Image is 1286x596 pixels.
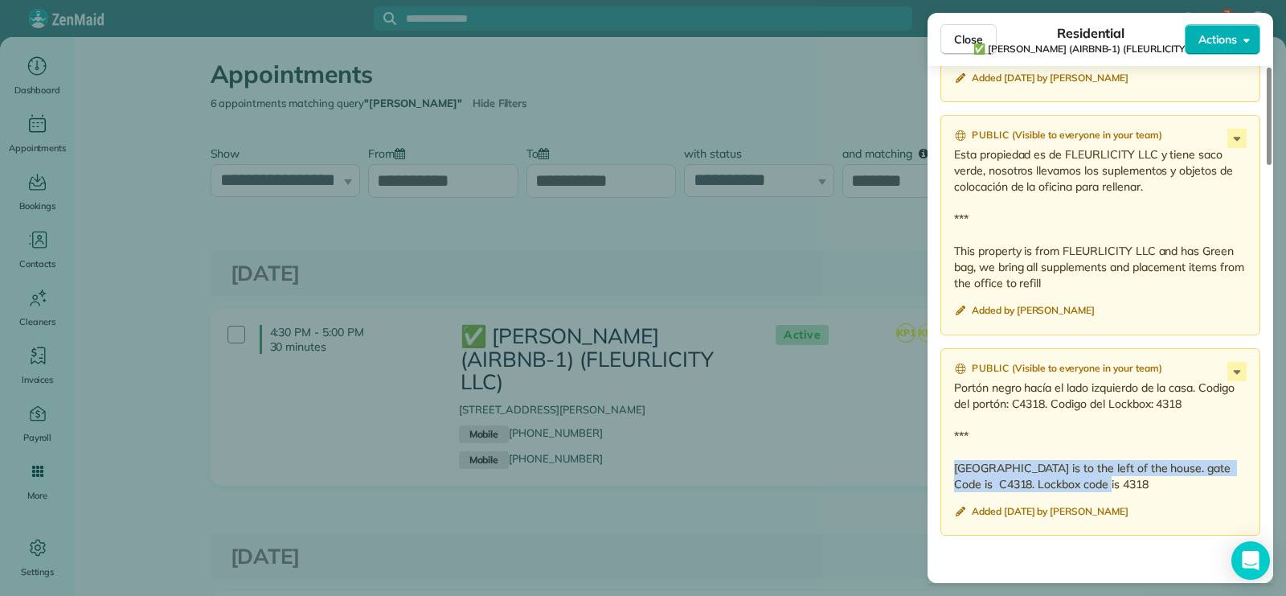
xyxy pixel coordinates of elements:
[954,505,1128,521] button: Added [DATE] by [PERSON_NAME]
[1231,541,1270,580] div: Open Intercom Messenger
[954,146,1250,291] p: Esta propiedad es de FLEURLICITY LLC y tiene saco verde, nosotros llevamos los suplementos y obje...
[954,31,983,47] span: Close
[973,43,1207,55] span: ✅ [PERSON_NAME] (AIRBNB-1) (FLEURLICITY LLC)
[972,72,1128,84] span: Added [DATE] by [PERSON_NAME]
[954,72,1128,88] button: Added [DATE] by [PERSON_NAME]
[954,304,1095,320] button: Added by [PERSON_NAME]
[954,380,1250,492] p: Portón negro hacía el lado izquierdo de la casa. Codigo del portón: C4318. Codigo del Lockbox: 43...
[1012,129,1162,143] span: ( Visible to everyone in your team )
[972,505,1128,518] span: Added [DATE] by [PERSON_NAME]
[972,360,1009,376] span: Public
[1198,31,1237,47] span: Actions
[940,24,997,55] button: Close
[1057,23,1125,43] span: Residential
[972,127,1009,143] span: Public
[1012,362,1162,376] span: ( Visible to everyone in your team )
[972,304,1095,317] span: Added by [PERSON_NAME]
